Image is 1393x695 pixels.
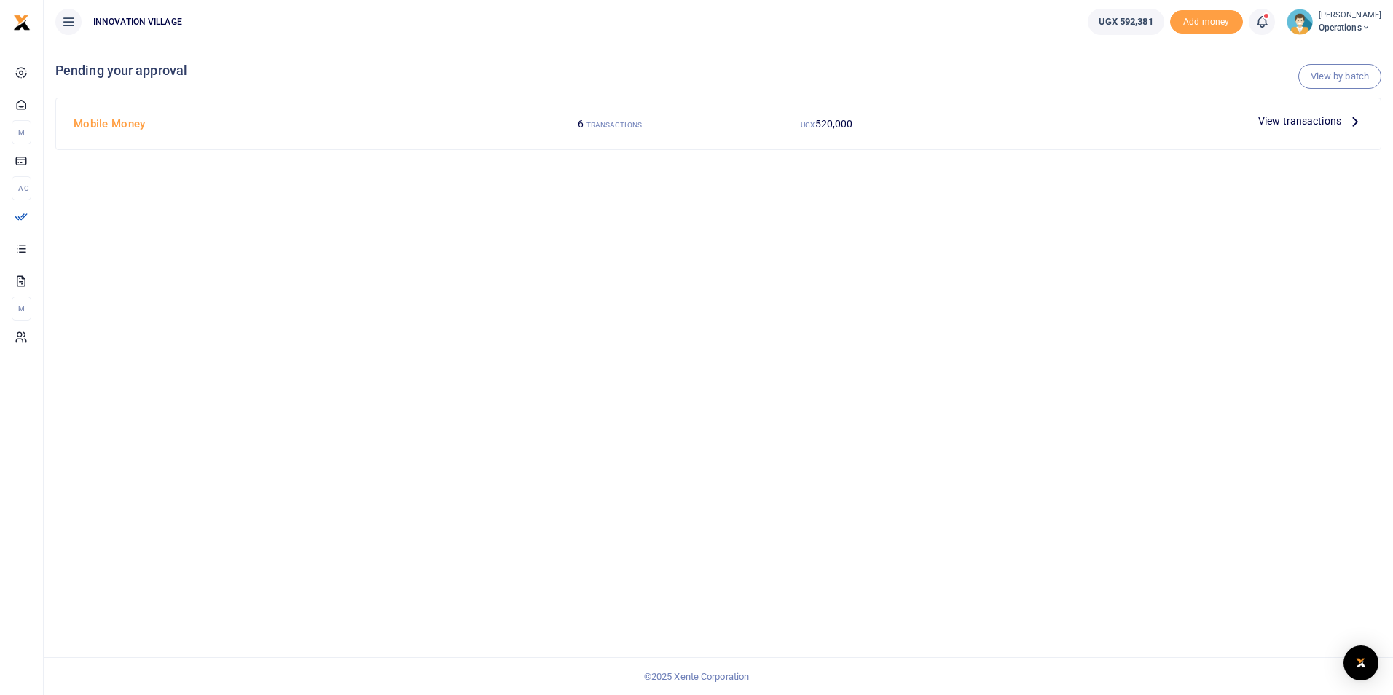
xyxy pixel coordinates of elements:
[1082,9,1170,35] li: Wallet ballance
[1287,9,1381,35] a: profile-user [PERSON_NAME] Operations
[1319,9,1381,22] small: [PERSON_NAME]
[55,63,1381,79] h4: Pending your approval
[815,118,853,130] span: 520,000
[1258,113,1341,129] span: View transactions
[801,121,815,129] small: UGX
[87,15,188,28] span: INNOVATION VILLAGE
[1170,15,1243,26] a: Add money
[1287,9,1313,35] img: profile-user
[13,16,31,27] a: logo-small logo-large logo-large
[1298,64,1381,89] a: View by batch
[1088,9,1164,35] a: UGX 592,381
[12,176,31,200] li: Ac
[74,116,495,132] h4: Mobile Money
[1170,10,1243,34] li: Toup your wallet
[586,121,642,129] small: TRANSACTIONS
[1319,21,1381,34] span: Operations
[12,120,31,144] li: M
[1099,15,1153,29] span: UGX 592,381
[1170,10,1243,34] span: Add money
[12,297,31,321] li: M
[1343,645,1378,680] div: Open Intercom Messenger
[13,14,31,31] img: logo-small
[578,118,584,130] span: 6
